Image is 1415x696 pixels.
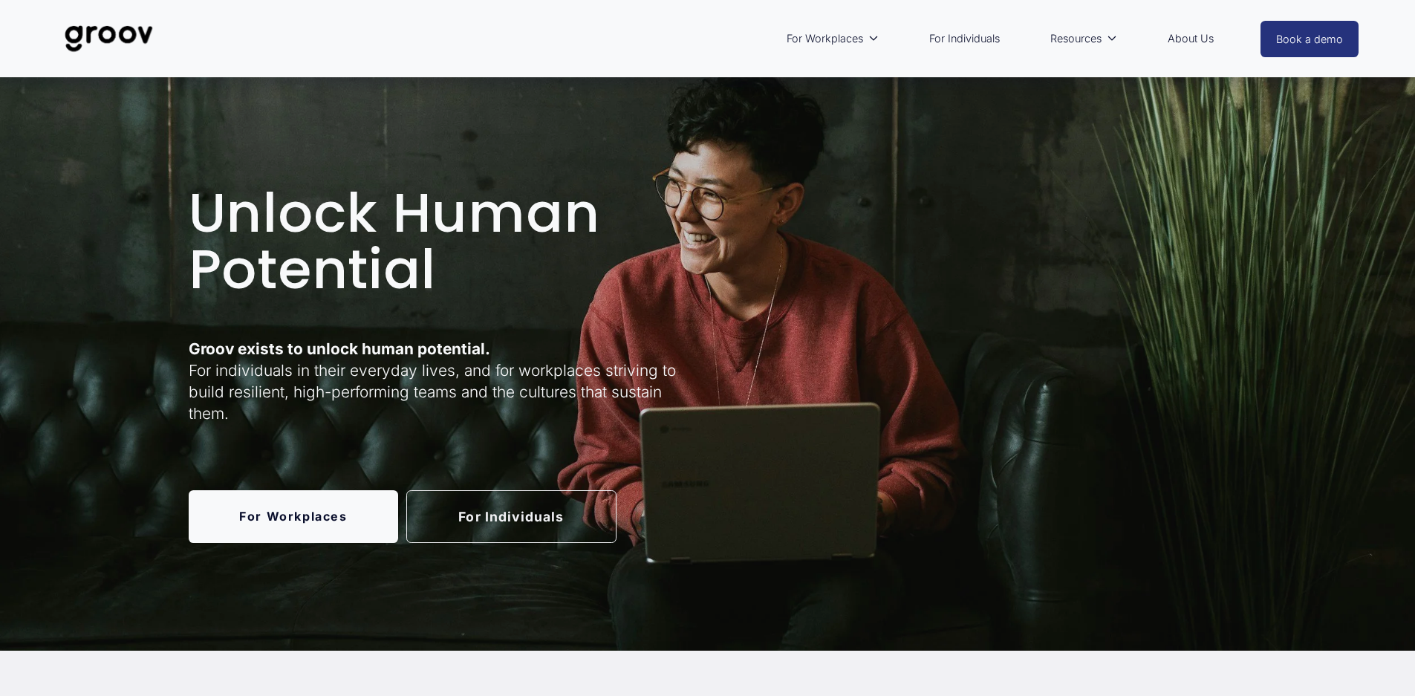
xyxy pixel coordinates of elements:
[1261,21,1359,57] a: Book a demo
[189,185,703,297] h1: Unlock Human Potential
[787,29,863,48] span: For Workplaces
[1043,22,1125,56] a: folder dropdown
[189,339,490,358] strong: Groov exists to unlock human potential.
[189,490,399,543] a: For Workplaces
[1160,22,1221,56] a: About Us
[406,490,617,543] a: For Individuals
[56,14,161,63] img: Groov | Unlock Human Potential at Work and in Life
[189,338,703,425] p: For individuals in their everyday lives, and for workplaces striving to build resilient, high-per...
[1050,29,1102,48] span: Resources
[922,22,1007,56] a: For Individuals
[779,22,887,56] a: folder dropdown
